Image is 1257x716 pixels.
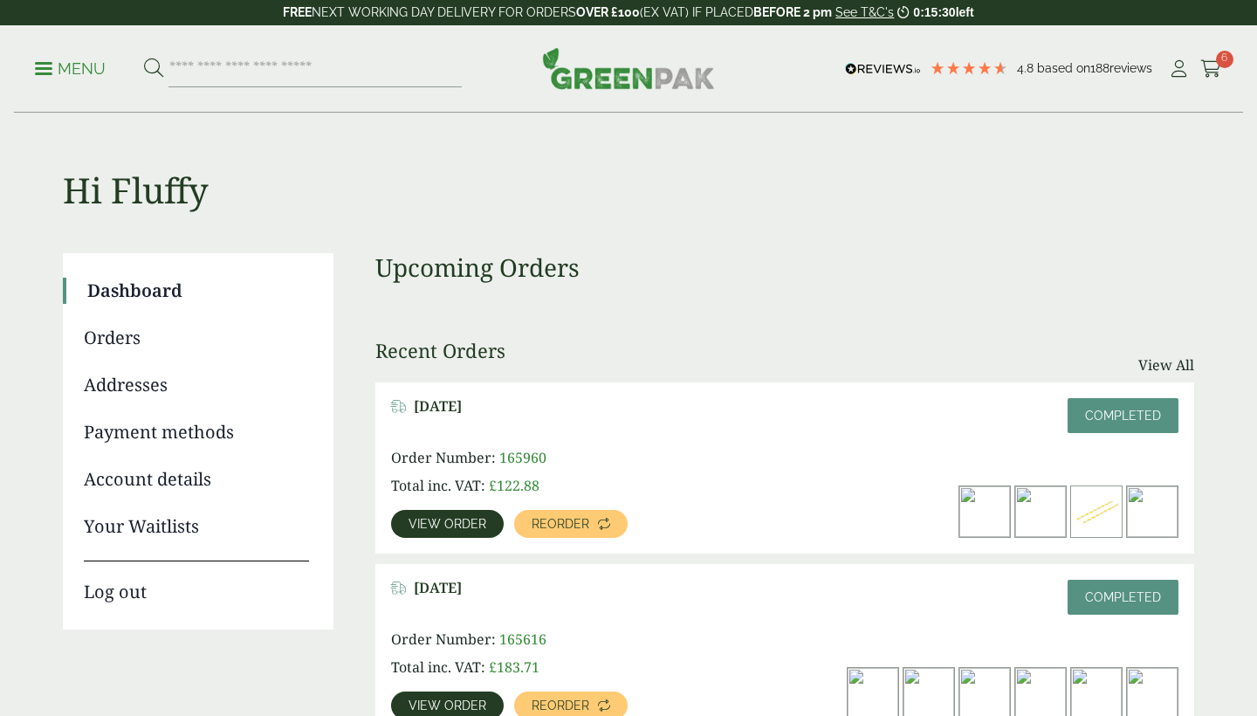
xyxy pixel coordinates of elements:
span: View order [409,518,486,530]
img: REVIEWS.io [845,63,921,75]
strong: OVER £100 [576,5,640,19]
span: [DATE] [414,398,462,415]
span: £ [489,657,497,677]
img: Large-Kraft-Chicken-Box-with-Chicken-and-Chips-300x200.jpg [959,486,1010,537]
a: Payment methods [84,419,309,445]
span: View order [409,699,486,712]
p: Menu [35,59,106,79]
a: Addresses [84,372,309,398]
a: Your Waitlists [84,513,309,540]
img: 250_x_200_greaseproof_a__1-300x200.jpg [1015,486,1066,537]
a: View order [391,510,504,538]
a: Account details [84,466,309,492]
bdi: 183.71 [489,657,539,677]
span: 6 [1216,51,1233,68]
span: Based on [1037,61,1090,75]
span: left [956,5,974,19]
span: Order Number: [391,630,496,649]
a: Reorder [514,510,628,538]
img: 2920015BGA-8inch-Yellow-and-White-Striped-Paper-Straw-6mm-300x135.jpg [1071,486,1122,537]
i: Cart [1200,60,1222,78]
a: Menu [35,59,106,76]
span: [DATE] [414,580,462,596]
a: Dashboard [87,278,309,304]
img: GreenPak Supplies [542,47,715,89]
span: £ [489,476,497,495]
div: 4.79 Stars [930,60,1008,76]
h3: Recent Orders [375,339,505,361]
span: Order Number: [391,448,496,467]
span: Completed [1085,590,1161,604]
strong: FREE [283,5,312,19]
h1: Hi Fluffy [63,114,1194,211]
a: View All [1138,355,1194,375]
span: Completed [1085,409,1161,423]
a: See T&C's [835,5,894,19]
span: Total inc. VAT: [391,476,485,495]
strong: BEFORE 2 pm [753,5,832,19]
span: Reorder [532,699,589,712]
span: 165960 [499,448,546,467]
a: Log out [84,561,309,605]
span: Total inc. VAT: [391,657,485,677]
bdi: 122.88 [489,476,539,495]
i: My Account [1168,60,1190,78]
span: reviews [1109,61,1152,75]
span: 4.8 [1017,61,1037,75]
span: 165616 [499,630,546,649]
img: dsc_0114a_2-300x449.jpg [1127,486,1178,537]
a: 6 [1200,56,1222,82]
h3: Upcoming Orders [375,253,1194,283]
a: Orders [84,325,309,351]
span: Reorder [532,518,589,530]
span: 188 [1090,61,1109,75]
span: 0:15:30 [913,5,955,19]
